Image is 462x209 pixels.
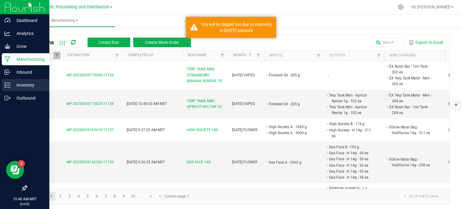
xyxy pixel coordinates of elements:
[328,150,376,156] li: Gas Face - H 14g - 50 ea
[325,61,385,90] td: -
[385,50,445,61] th: Non Cannabis
[219,52,226,59] a: Filter
[375,52,382,60] a: Filter
[101,192,110,201] a: Page 7
[66,73,114,77] span: MP-20250929173909-11139
[68,53,113,58] a: ExtractionSortable
[388,124,436,136] li: EGrow Mylar Bag - HalfOunce 14g - 311 ea
[119,192,128,201] a: Page 9
[129,192,137,201] a: Page 10
[5,82,11,88] inline-svg: Inventory
[11,81,47,89] p: Inventory
[98,40,119,45] span: Create Run
[53,52,60,59] a: Filter
[133,38,191,47] button: Create Work Order
[110,192,119,201] a: Page 8
[66,102,114,106] span: MP-20250929173829-11138
[328,127,376,139] li: High Society - H 14g - 311 ea
[201,21,272,33] div: You will be logged out due to inactivity in 1200 seconds
[113,52,121,59] a: Filter
[5,17,11,23] inline-svg: Dashboard
[156,192,165,201] a: Go to the last page
[268,124,316,130] li: High Society A - 1685 g
[232,160,257,164] span: [DATE] FLOWER
[388,156,436,168] li: EGrow Mylar Bag - HalfOunce 14g - 238 ea
[14,14,115,27] a: Manufacturing
[328,168,376,174] li: Gas Face - H 14g - 50 ea
[328,174,376,180] li: Gas Face - H 14g - 38 ea
[88,38,130,47] button: Create Run
[83,192,92,201] a: Page 5
[3,202,47,206] p: [DATE]
[127,102,167,106] span: [DATE] 10:40:03 AM MST
[187,127,218,133] span: HIGH SOCIETY 14G
[3,196,47,202] p: 10:40 AM MST
[17,5,109,10] span: Globe Farmacy Inc Processing and Distribution
[388,75,436,87] li: EX Terp Tank Mylar - Mini - 202 ea
[65,192,74,201] a: Page 3
[11,69,47,76] p: Inbound
[11,43,47,50] p: Grow
[5,95,11,101] inline-svg: Outbound
[232,102,255,106] span: [DATE] VAPES
[328,104,376,116] li: Terp Tank Mini - Apricot Nectar 1g - 102 ea
[328,144,376,150] li: Gas Face B - 153 g
[187,98,225,110] span: TERP TANK MINI - APRICOT NECTAR 1G
[268,159,316,165] li: Gas Face A - 3560 g
[328,162,376,168] li: Gas Face - H 14g - 50 ea
[6,161,24,179] iframe: Resource center
[255,52,262,59] a: Filter
[188,53,218,58] a: Run NameSortable
[5,43,11,49] inline-svg: Grow
[232,73,255,77] span: [DATE] VAPES
[411,5,451,9] span: Hi, [PERSON_NAME]!
[158,194,163,199] span: Go to the last page
[11,94,47,102] p: Outbound
[31,37,196,48] div: All Runs
[264,50,325,61] th: Inputs
[66,128,114,132] span: MP-20250929163419-11137
[27,189,450,204] kendo-pager: Current page: 1
[407,37,445,48] button: Export to Excel
[128,53,181,58] a: Completed AtSortable
[187,66,225,84] span: TERP TANK MINI STRAWBERRY BANANA SUNDAE 1G
[388,92,436,104] li: EX Terp Tank Mylar - Mini - 204 ea
[325,50,385,61] th: Outputs
[147,192,156,201] a: Go to the next page
[138,192,146,201] a: Page 11
[74,192,83,201] a: Page 4
[5,56,11,62] inline-svg: Manufacturing
[11,30,47,37] p: Analytics
[14,18,115,23] span: Manufacturing
[374,38,404,47] input: Search
[5,30,11,36] inline-svg: Analytics
[328,156,376,162] li: Gas Face - H 14g - 50 ea
[268,130,316,136] li: High Society A - 3000 g
[56,192,65,201] a: Page 2
[232,128,257,132] span: [DATE] FLOWER
[193,192,443,201] kendo-pager-info: 1 - 30 of 10875 items
[328,92,376,104] li: Terp Tank Mini - Apricot Nectar 1g - 102 ea
[328,121,376,127] li: High Society B - 174 g
[127,160,165,164] span: [DATE] 9:26:33 AM MST
[5,69,11,75] inline-svg: Inbound
[145,40,179,45] span: Create Work Order
[11,56,47,63] p: Manufacturing
[388,104,436,116] li: EX Rosin Bar - 1ml Tank - 204 ea
[268,101,316,107] li: Finished Oil - 205 g
[127,128,165,132] span: [DATE] 9:37:25 AM MST
[388,63,436,75] li: EX Rosin Bar - 1ml Tank - 202 ea
[328,186,376,192] li: [PERSON_NAME] B - 1 g
[66,160,114,164] span: MP-20250929162352-11136
[92,192,101,201] a: Page 6
[233,53,254,58] a: Month - TypeSortable
[187,159,211,165] span: GAS FACE 14G
[397,4,405,10] div: Manage settings
[11,17,47,24] p: Dashboard
[18,160,25,167] iframe: Resource center unread badge
[268,72,316,78] li: Finished Oil - 205 g
[149,194,154,199] span: Go to the next page
[315,52,322,60] a: Filter
[47,192,56,201] a: Page 1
